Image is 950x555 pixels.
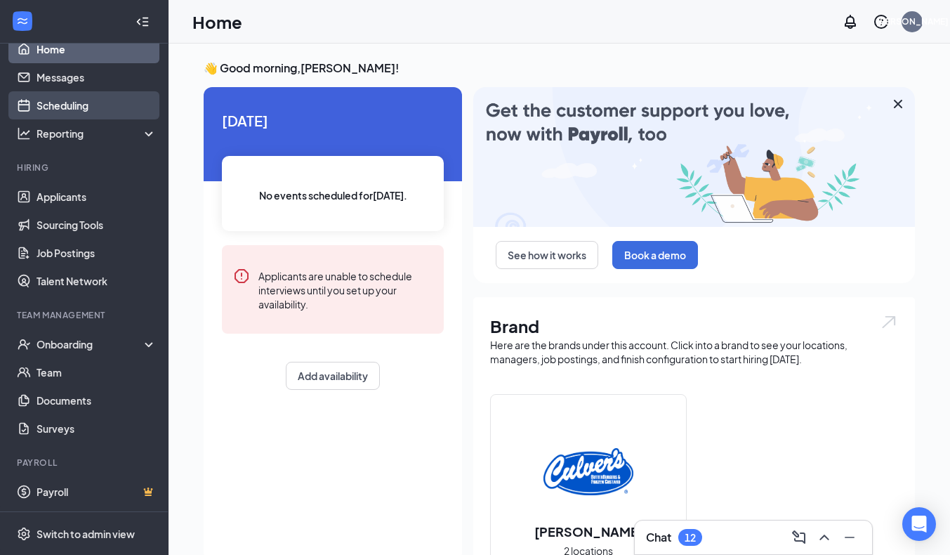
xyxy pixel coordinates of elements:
div: Onboarding [37,337,145,351]
svg: Collapse [136,15,150,29]
button: Book a demo [612,241,698,269]
svg: ComposeMessage [791,529,807,546]
button: ChevronUp [813,526,836,549]
svg: Minimize [841,529,858,546]
svg: QuestionInfo [873,13,890,30]
a: Sourcing Tools [37,211,157,239]
a: Scheduling [37,91,157,119]
div: Hiring [17,162,154,174]
a: Documents [37,386,157,414]
button: See how it works [496,241,598,269]
h2: [PERSON_NAME] [520,523,657,540]
svg: ChevronUp [816,529,833,546]
a: Surveys [37,414,157,443]
img: payroll-large.gif [473,87,915,227]
svg: WorkstreamLogo [15,14,29,28]
a: Job Postings [37,239,157,267]
img: Culver's [543,427,633,517]
svg: Cross [890,96,906,112]
button: ComposeMessage [788,526,810,549]
div: Team Management [17,309,154,321]
span: No events scheduled for [DATE] . [259,188,407,203]
svg: Settings [17,527,31,541]
div: Here are the brands under this account. Click into a brand to see your locations, managers, job p... [490,338,898,366]
svg: Analysis [17,126,31,141]
a: Team [37,358,157,386]
h1: Brand [490,314,898,338]
a: Applicants [37,183,157,211]
span: [DATE] [222,110,444,131]
div: 12 [685,532,696,544]
div: Open Intercom Messenger [902,507,936,541]
a: PayrollCrown [37,478,157,506]
svg: Error [233,268,250,285]
div: Switch to admin view [37,527,135,541]
a: Talent Network [37,267,157,295]
h3: Chat [646,530,671,545]
h1: Home [192,10,242,34]
div: [PERSON_NAME] [876,15,949,27]
a: Messages [37,63,157,91]
button: Minimize [838,526,861,549]
a: Home [37,35,157,63]
button: Add availability [286,362,380,390]
svg: UserCheck [17,337,31,351]
div: Payroll [17,457,154,469]
div: Applicants are unable to schedule interviews until you set up your availability. [258,268,433,311]
svg: Notifications [842,13,859,30]
h3: 👋 Good morning, [PERSON_NAME] ! [204,60,915,76]
img: open.6027fd2a22e1237b5b06.svg [880,314,898,330]
div: Reporting [37,126,157,141]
